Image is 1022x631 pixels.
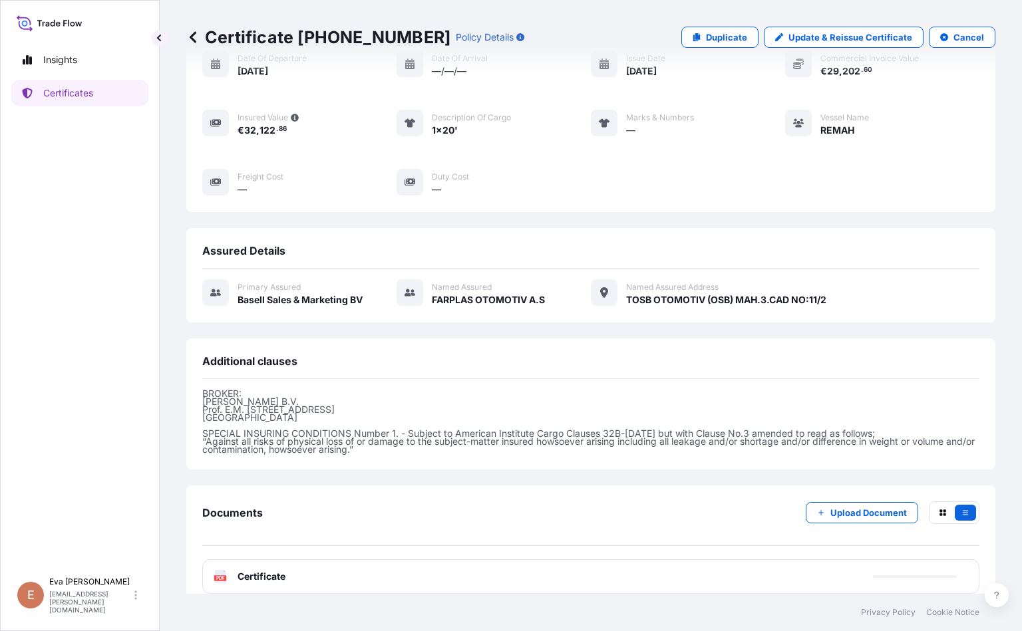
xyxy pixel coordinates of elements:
span: 32 [244,126,256,135]
span: E [27,588,35,602]
span: € [238,126,244,135]
span: Named Assured Address [626,282,719,293]
span: Basell Sales & Marketing BV [238,293,363,307]
p: [EMAIL_ADDRESS][PERSON_NAME][DOMAIN_NAME] [49,590,132,614]
span: . [276,127,278,132]
span: Assured Details [202,244,285,257]
button: Cancel [929,27,995,48]
span: REMAH [820,124,854,137]
span: 1x20' [432,124,458,137]
span: Documents [202,506,263,519]
span: Primary assured [238,282,301,293]
p: Upload Document [830,506,907,519]
span: Description of cargo [432,112,511,123]
p: Certificate [PHONE_NUMBER] [186,27,450,48]
p: Policy Details [456,31,514,44]
span: Freight Cost [238,172,283,182]
span: 122 [259,126,275,135]
span: 86 [279,127,287,132]
p: Duplicate [706,31,747,44]
p: Insights [43,53,77,66]
span: Certificate [238,570,285,583]
span: Vessel Name [820,112,869,123]
span: Additional clauses [202,354,297,368]
span: Insured Value [238,112,288,123]
span: Named Assured [432,282,492,293]
a: Duplicate [681,27,759,48]
text: PDF [216,576,225,580]
span: — [238,183,247,196]
p: Eva [PERSON_NAME] [49,576,132,587]
span: Duty Cost [432,172,469,182]
p: Cancel [953,31,984,44]
a: Cookie Notice [926,607,979,618]
span: , [256,126,259,135]
a: Insights [11,47,148,73]
a: Update & Reissue Certificate [764,27,924,48]
span: — [432,183,441,196]
p: Certificates [43,86,93,100]
p: Update & Reissue Certificate [788,31,912,44]
a: Certificates [11,80,148,106]
span: TOSB OTOMOTIV (OSB) MAH.3.CAD NO:11/2 [626,293,826,307]
a: Privacy Policy [861,607,916,618]
span: — [626,124,635,137]
button: Upload Document [806,502,918,523]
span: Marks & Numbers [626,112,694,123]
span: FARPLAS OTOMOTIV A.S [432,293,545,307]
p: BROKER: [PERSON_NAME] B.V. Prof. E.M. [STREET_ADDRESS] [GEOGRAPHIC_DATA] SPECIAL INSURING CONDITI... [202,390,979,453]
